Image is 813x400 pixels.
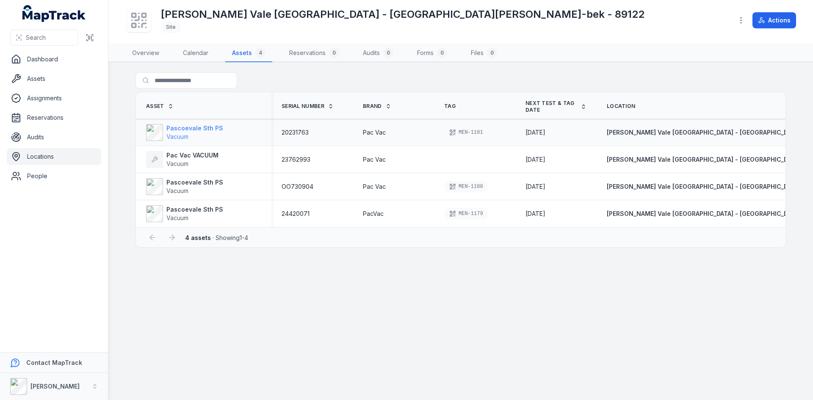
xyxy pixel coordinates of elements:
a: Reservations [7,109,101,126]
span: [DATE] [525,210,545,217]
a: Pascoevale Sth PSVacuum [146,124,223,141]
span: 20231763 [282,128,309,137]
span: Location [607,103,635,110]
a: Pascoevale Sth PSVacuum [146,205,223,222]
a: People [7,168,101,185]
span: Serial Number [282,103,324,110]
span: Vacuum [166,214,188,221]
a: Pac Vac VACUUMVacuum [146,151,218,168]
strong: Pascoevale Sth PS [166,205,223,214]
a: MapTrack [22,5,86,22]
button: Search [10,30,78,46]
span: [DATE] [525,129,545,136]
span: [DATE] [525,156,545,163]
a: Assets [7,70,101,87]
span: Brand [363,103,382,110]
a: Assets4 [225,44,272,62]
span: Vacuum [166,133,188,140]
button: Actions [752,12,796,28]
a: Dashboard [7,51,101,68]
div: 0 [383,48,393,58]
div: MEN-1180 [444,181,488,193]
a: Next test & tag date [525,100,586,113]
a: Asset [146,103,174,110]
strong: Pascoevale Sth PS [166,178,223,187]
span: PacVac [363,210,384,218]
a: Overview [125,44,166,62]
span: [DATE] [525,183,545,190]
a: Locations [7,148,101,165]
div: 0 [329,48,339,58]
a: Audits0 [356,44,400,62]
span: Pac Vac [363,182,386,191]
a: Pascoevale Sth PSVacuum [146,178,223,195]
time: 8/6/25, 10:25:00 AM [525,210,545,218]
a: Forms0 [410,44,454,62]
span: Pac Vac [363,128,386,137]
a: Brand [363,103,391,110]
div: Site [161,21,181,33]
a: Audits [7,129,101,146]
span: 23762993 [282,155,310,164]
h1: [PERSON_NAME] Vale [GEOGRAPHIC_DATA] - [GEOGRAPHIC_DATA][PERSON_NAME]-bek - 89122 [161,8,644,21]
strong: [PERSON_NAME] [30,383,80,390]
div: MEN-1181 [444,127,488,138]
span: Next test & tag date [525,100,577,113]
time: 2/6/2025, 11:00:00 AM [525,155,545,164]
strong: 4 assets [185,234,211,241]
div: 0 [487,48,497,58]
span: · Showing 1 - 4 [185,234,248,241]
span: Vacuum [166,187,188,194]
span: Search [26,33,46,42]
span: Tag [444,103,456,110]
strong: Contact MapTrack [26,359,82,366]
span: Vacuum [166,160,188,167]
span: 24420071 [282,210,310,218]
a: Reservations0 [282,44,346,62]
a: Calendar [176,44,215,62]
strong: Pac Vac VACUUM [166,151,218,160]
span: OO730904 [282,182,313,191]
span: Pac Vac [363,155,386,164]
div: MEN-1179 [444,208,488,220]
a: Assignments [7,90,101,107]
a: Serial Number [282,103,334,110]
a: Files0 [464,44,504,62]
div: 0 [437,48,447,58]
time: 8/6/25, 11:25:00 AM [525,128,545,137]
time: 8/6/2025, 11:00:00 AM [525,182,545,191]
span: Asset [146,103,164,110]
div: 4 [255,48,265,58]
strong: Pascoevale Sth PS [166,124,223,132]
